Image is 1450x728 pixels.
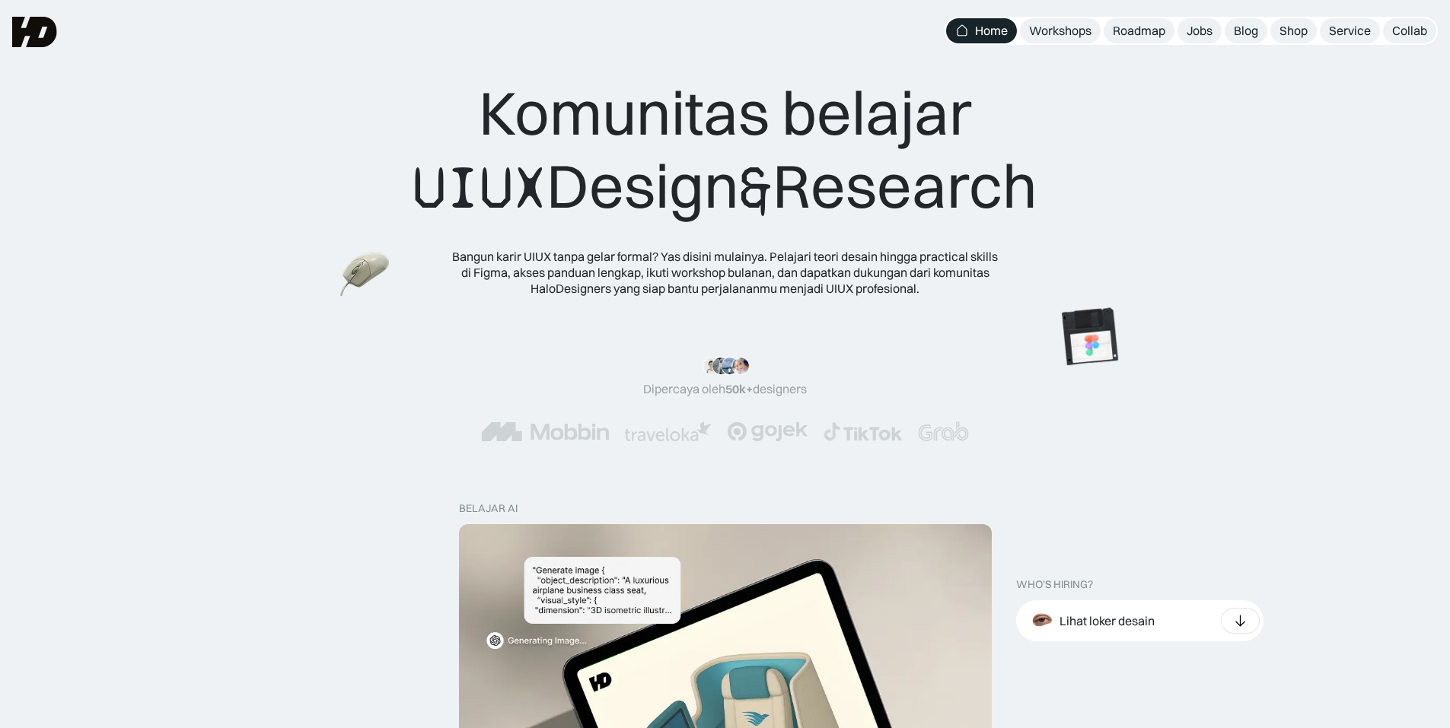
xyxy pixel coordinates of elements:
[1029,23,1091,39] div: Workshops
[1020,18,1101,43] a: Workshops
[413,151,547,224] span: UIUX
[1187,23,1213,39] div: Jobs
[1320,18,1380,43] a: Service
[1104,18,1174,43] a: Roadmap
[643,381,807,397] div: Dipercaya oleh designers
[1113,23,1165,39] div: Roadmap
[739,151,773,224] span: &
[1178,18,1222,43] a: Jobs
[1234,23,1258,39] div: Blog
[1270,18,1317,43] a: Shop
[1329,23,1371,39] div: Service
[459,502,518,515] div: belajar ai
[1383,18,1436,43] a: Collab
[975,23,1008,39] div: Home
[413,76,1037,224] div: Komunitas belajar Design Research
[1392,23,1427,39] div: Collab
[1060,613,1155,629] div: Lihat loker desain
[1016,578,1093,591] div: WHO’S HIRING?
[451,249,999,296] div: Bangun karir UIUX tanpa gelar formal? Yas disini mulainya. Pelajari teori desain hingga practical...
[1280,23,1308,39] div: Shop
[1225,18,1267,43] a: Blog
[725,381,753,396] span: 50k+
[946,18,1017,43] a: Home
